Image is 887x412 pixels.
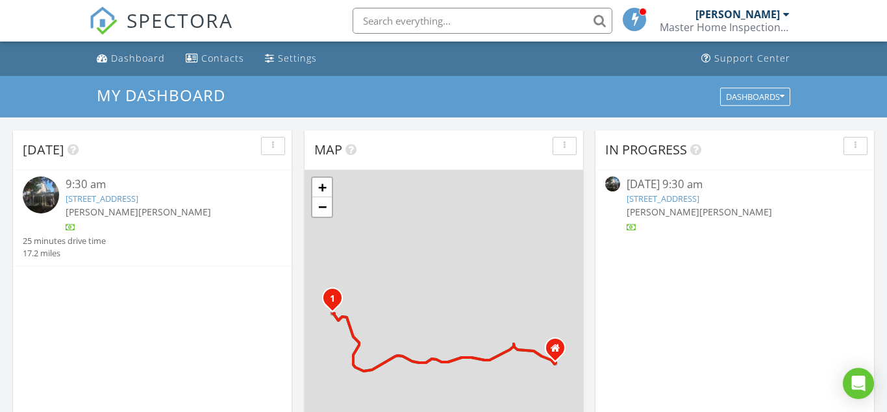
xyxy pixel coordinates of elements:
a: 9:30 am [STREET_ADDRESS] [PERSON_NAME][PERSON_NAME] 25 minutes drive time 17.2 miles [23,176,282,260]
div: Settings [278,52,317,64]
span: [PERSON_NAME] [699,206,772,218]
a: Support Center [696,47,795,71]
a: [STREET_ADDRESS] [627,193,699,204]
a: Contacts [181,47,249,71]
span: [DATE] [23,141,64,158]
a: [DATE] 9:30 am [STREET_ADDRESS] [PERSON_NAME][PERSON_NAME] [605,176,864,234]
div: 17.2 miles [23,247,106,260]
div: [DATE] 9:30 am [627,176,843,193]
a: SPECTORA [89,18,233,45]
span: My Dashboard [97,84,225,106]
div: Support Center [714,52,790,64]
div: Contacts [201,52,244,64]
span: Map [314,141,342,158]
span: In Progress [605,141,687,158]
a: Settings [260,47,322,71]
div: Dashboard [111,52,165,64]
img: The Best Home Inspection Software - Spectora [89,6,118,35]
span: [PERSON_NAME] [66,206,138,218]
span: SPECTORA [127,6,233,34]
a: Zoom out [312,197,332,217]
div: 1250 W Ohio Pike #213, Amelia 45102 [555,348,563,356]
div: Master Home Inspection Services [660,21,790,34]
span: [PERSON_NAME] [138,206,211,218]
div: Open Intercom Messenger [843,368,874,399]
div: 25 minutes drive time [23,235,106,247]
div: 9:30 am [66,176,260,193]
img: 9368773%2Freports%2F36ecc38d-4e5b-4576-a365-7af87bfc5298%2Fcover_photos%2FUbvbp9BR1pShldDSp5y5%2F... [23,176,59,213]
div: 405 E 4th St, Newport, KY 41071 [332,298,340,306]
button: Dashboards [720,88,790,106]
div: [PERSON_NAME] [695,8,780,21]
i: 1 [330,295,335,304]
img: 9368773%2Freports%2F36ecc38d-4e5b-4576-a365-7af87bfc5298%2Fcover_photos%2FUbvbp9BR1pShldDSp5y5%2F... [605,176,620,191]
input: Search everything... [353,8,612,34]
a: [STREET_ADDRESS] [66,193,138,204]
span: [PERSON_NAME] [627,206,699,218]
div: Dashboards [726,92,784,101]
a: Zoom in [312,178,332,197]
a: Dashboard [92,47,170,71]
